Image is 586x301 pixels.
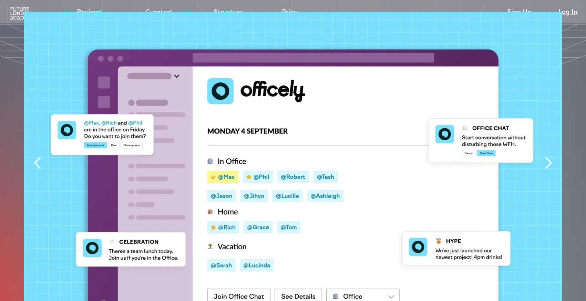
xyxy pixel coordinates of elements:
[507,8,532,17] a: Sign Up
[145,8,173,17] a: Curators
[282,8,297,17] a: Price
[214,8,243,17] a: Structure
[77,8,102,17] a: Reviews
[558,8,577,17] a: Log In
